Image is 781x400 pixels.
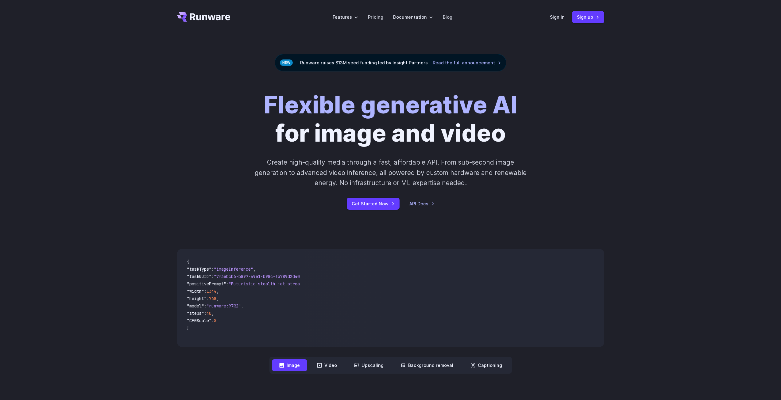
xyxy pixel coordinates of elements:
[229,281,452,287] span: "Futuristic stealth jet streaking through a neon-lit cityscape with glowing purple exhaust"
[187,281,226,287] span: "positivePrompt"
[433,59,501,66] a: Read the full announcement
[216,296,219,301] span: ,
[264,91,517,147] h1: for image and video
[187,325,189,331] span: }
[272,359,307,371] button: Image
[550,13,565,21] a: Sign in
[207,296,209,301] span: :
[409,200,435,207] a: API Docs
[211,274,214,279] span: :
[226,281,229,287] span: :
[393,359,461,371] button: Background removal
[187,274,211,279] span: "taskUUID"
[463,359,509,371] button: Captioning
[187,288,204,294] span: "width"
[347,198,400,210] a: Get Started Now
[214,274,307,279] span: "7f3ebcb6-b897-49e1-b98c-f5789d2d40d7"
[216,288,219,294] span: ,
[187,318,211,323] span: "CFGScale"
[310,359,344,371] button: Video
[187,259,189,265] span: {
[264,91,517,119] strong: Flexible generative AI
[207,310,211,316] span: 40
[347,359,391,371] button: Upscaling
[333,13,358,21] label: Features
[393,13,433,21] label: Documentation
[177,12,230,22] a: Go to /
[204,310,207,316] span: :
[187,310,204,316] span: "steps"
[204,303,207,309] span: :
[211,266,214,272] span: :
[253,266,256,272] span: ,
[214,266,253,272] span: "imageInference"
[214,318,216,323] span: 5
[275,54,506,71] div: Runware raises $13M seed funding led by Insight Partners
[241,303,243,309] span: ,
[207,288,216,294] span: 1344
[572,11,604,23] a: Sign up
[209,296,216,301] span: 768
[368,13,383,21] a: Pricing
[187,296,207,301] span: "height"
[207,303,241,309] span: "runware:97@2"
[211,310,214,316] span: ,
[187,266,211,272] span: "taskType"
[254,157,527,188] p: Create high-quality media through a fast, affordable API. From sub-second image generation to adv...
[211,318,214,323] span: :
[204,288,207,294] span: :
[443,13,452,21] a: Blog
[187,303,204,309] span: "model"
